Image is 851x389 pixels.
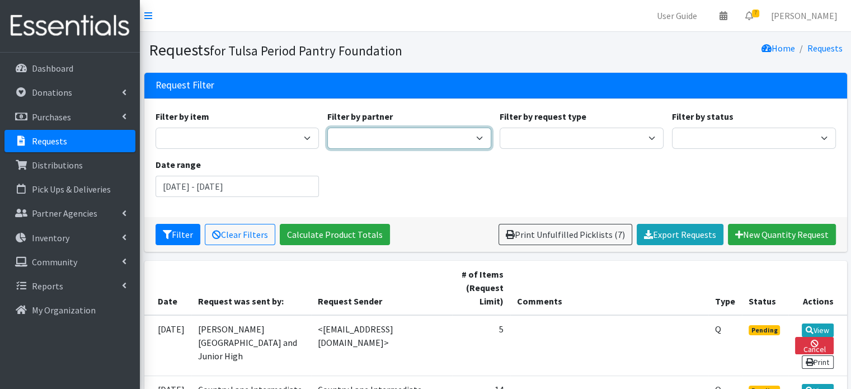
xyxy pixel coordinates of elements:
label: Filter by status [672,110,734,123]
a: Community [4,251,135,273]
th: Date [144,261,191,315]
p: Community [32,256,77,268]
th: Request Sender [311,261,453,315]
a: Donations [4,81,135,104]
p: Purchases [32,111,71,123]
td: 5 [452,315,510,376]
p: Inventory [32,232,69,243]
a: User Guide [648,4,706,27]
p: Pick Ups & Deliveries [32,184,111,195]
p: Requests [32,135,67,147]
p: Distributions [32,160,83,171]
button: Filter [156,224,200,245]
label: Filter by item [156,110,209,123]
abbr: Quantity [715,324,721,335]
a: Distributions [4,154,135,176]
a: View [802,324,834,337]
td: <[EMAIL_ADDRESS][DOMAIN_NAME]> [311,315,453,376]
label: Date range [156,158,201,171]
span: Pending [749,325,781,335]
td: [DATE] [144,315,191,376]
th: Comments [510,261,708,315]
a: Inventory [4,227,135,249]
a: Reports [4,275,135,297]
a: [PERSON_NAME] [762,4,847,27]
label: Filter by request type [500,110,586,123]
a: Print Unfulfilled Picklists (7) [499,224,632,245]
h3: Request Filter [156,79,214,91]
th: Type [708,261,742,315]
label: Filter by partner [327,110,393,123]
span: 7 [752,10,759,17]
p: Partner Agencies [32,208,97,219]
a: Dashboard [4,57,135,79]
input: January 1, 2011 - December 31, 2011 [156,176,319,197]
th: Actions [788,261,847,315]
a: Requests [807,43,843,54]
a: Cancel [795,337,833,354]
a: My Organization [4,299,135,321]
a: New Quantity Request [728,224,836,245]
a: Print [802,355,834,369]
a: Calculate Product Totals [280,224,390,245]
a: Clear Filters [205,224,275,245]
p: Dashboard [32,63,73,74]
a: Purchases [4,106,135,128]
small: for Tulsa Period Pantry Foundation [210,43,402,59]
a: Partner Agencies [4,202,135,224]
a: 7 [736,4,762,27]
th: Status [742,261,789,315]
p: Donations [32,87,72,98]
h1: Requests [149,40,492,60]
td: [PERSON_NAME][GEOGRAPHIC_DATA] and Junior High [191,315,311,376]
a: Export Requests [637,224,723,245]
a: Requests [4,130,135,152]
p: Reports [32,280,63,292]
a: Home [761,43,795,54]
a: Pick Ups & Deliveries [4,178,135,200]
th: Request was sent by: [191,261,311,315]
p: My Organization [32,304,96,316]
img: HumanEssentials [4,7,135,45]
th: # of Items (Request Limit) [452,261,510,315]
